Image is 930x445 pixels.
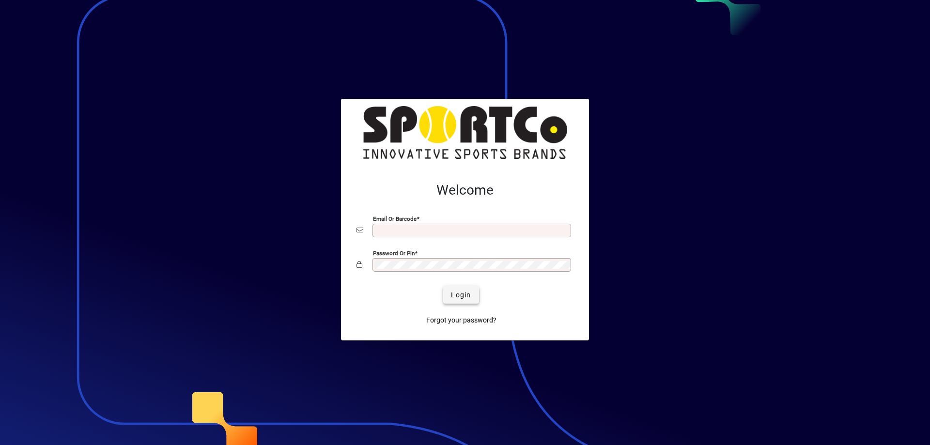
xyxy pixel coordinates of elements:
[426,315,496,325] span: Forgot your password?
[451,290,471,300] span: Login
[443,286,479,304] button: Login
[422,311,500,329] a: Forgot your password?
[356,182,573,199] h2: Welcome
[373,250,415,257] mat-label: Password or Pin
[373,215,417,222] mat-label: Email or Barcode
